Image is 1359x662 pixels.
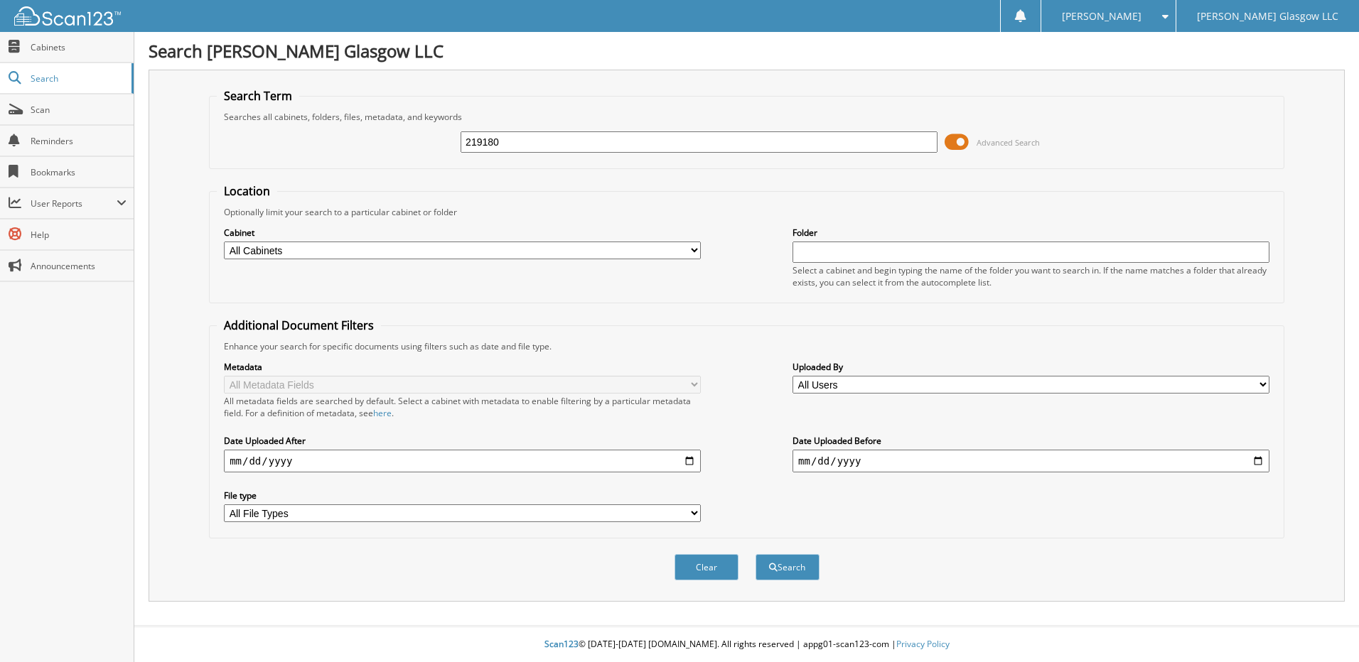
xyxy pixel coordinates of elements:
[31,41,127,53] span: Cabinets
[977,137,1040,148] span: Advanced Search
[224,489,701,501] label: File type
[31,166,127,178] span: Bookmarks
[224,361,701,373] label: Metadata
[31,72,124,85] span: Search
[217,183,277,199] legend: Location
[675,554,738,580] button: Clear
[544,638,579,650] span: Scan123
[793,264,1269,288] div: Select a cabinet and begin typing the name of the folder you want to search in. If the name match...
[149,39,1345,63] h1: Search [PERSON_NAME] Glasgow LLC
[31,135,127,147] span: Reminders
[373,407,392,419] a: here
[756,554,820,580] button: Search
[793,435,1269,447] label: Date Uploaded Before
[1197,12,1338,21] span: [PERSON_NAME] Glasgow LLC
[896,638,950,650] a: Privacy Policy
[217,111,1277,123] div: Searches all cabinets, folders, files, metadata, and keywords
[217,206,1277,218] div: Optionally limit your search to a particular cabinet or folder
[134,627,1359,662] div: © [DATE]-[DATE] [DOMAIN_NAME]. All rights reserved | appg01-scan123-com |
[217,318,381,333] legend: Additional Document Filters
[14,6,121,26] img: scan123-logo-white.svg
[224,435,701,447] label: Date Uploaded After
[224,450,701,472] input: start
[31,260,127,272] span: Announcements
[224,395,701,419] div: All metadata fields are searched by default. Select a cabinet with metadata to enable filtering b...
[793,227,1269,239] label: Folder
[217,340,1277,352] div: Enhance your search for specific documents using filters such as date and file type.
[31,229,127,241] span: Help
[793,361,1269,373] label: Uploaded By
[31,104,127,116] span: Scan
[31,197,117,210] span: User Reports
[793,450,1269,472] input: end
[1062,12,1142,21] span: [PERSON_NAME]
[217,88,299,104] legend: Search Term
[224,227,701,239] label: Cabinet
